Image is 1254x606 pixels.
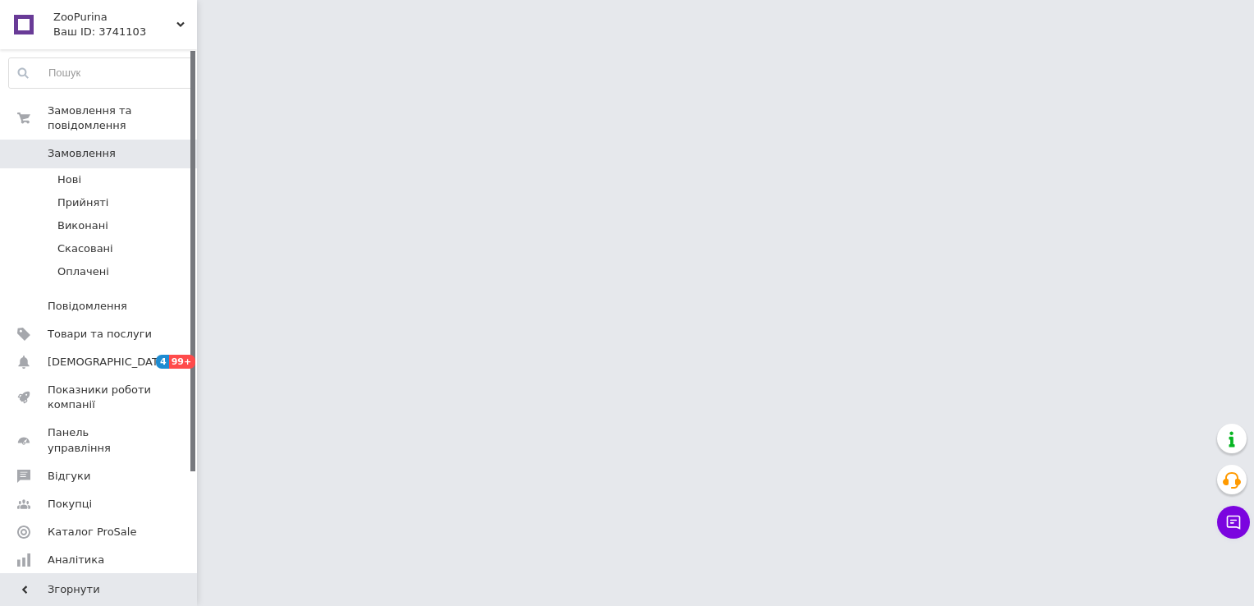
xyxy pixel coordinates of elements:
span: [DEMOGRAPHIC_DATA] [48,355,169,370]
span: 4 [156,355,169,369]
span: Замовлення та повідомлення [48,103,197,133]
span: Покупці [48,497,92,512]
span: Оплачені [57,264,109,279]
span: ZooPurina [53,10,176,25]
span: Замовлення [48,146,116,161]
span: Нові [57,172,81,187]
span: Виконані [57,218,108,233]
span: Каталог ProSale [48,525,136,539]
span: 99+ [169,355,196,369]
span: Відгуки [48,469,90,484]
span: Товари та послуги [48,327,152,342]
span: Показники роботи компанії [48,383,152,412]
span: Панель управління [48,425,152,455]
button: Чат з покупцем [1217,506,1250,539]
div: Ваш ID: 3741103 [53,25,197,39]
span: Аналітика [48,553,104,567]
span: Прийняті [57,195,108,210]
span: Скасовані [57,241,113,256]
input: Пошук [9,58,193,88]
span: Повідомлення [48,299,127,314]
